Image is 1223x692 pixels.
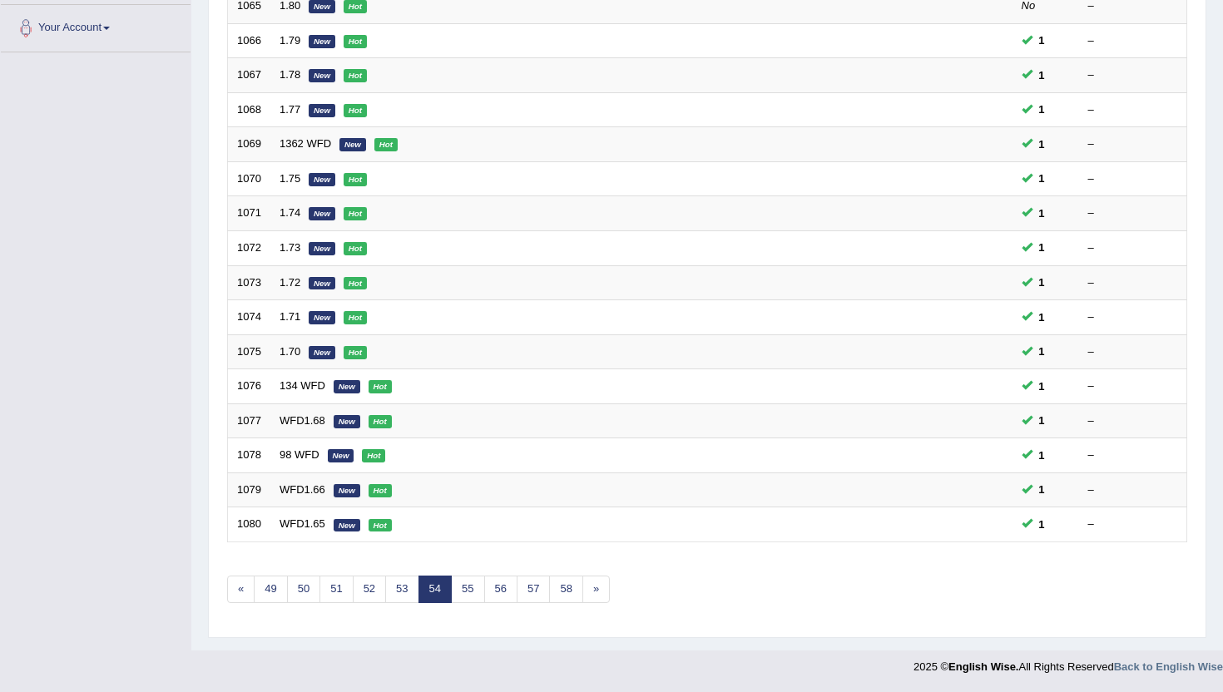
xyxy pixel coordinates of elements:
em: New [309,35,335,48]
td: 1075 [228,334,270,369]
a: 53 [385,576,418,603]
a: Back to English Wise [1114,660,1223,673]
a: Your Account [1,5,191,47]
div: – [1088,136,1178,152]
div: – [1088,482,1178,498]
em: New [309,173,335,186]
a: 1.77 [280,103,300,116]
em: Hot [374,138,398,151]
td: 1074 [228,300,270,335]
em: Hot [369,519,392,532]
a: 55 [451,576,484,603]
div: – [1088,240,1178,256]
em: New [309,277,335,290]
span: You can still take this question [1032,447,1052,464]
span: You can still take this question [1032,309,1052,326]
em: Hot [344,242,367,255]
a: 1.72 [280,276,300,289]
a: 56 [484,576,517,603]
span: You can still take this question [1032,412,1052,429]
em: New [328,449,354,462]
div: – [1088,309,1178,325]
a: 57 [517,576,550,603]
strong: English Wise. [948,660,1018,673]
div: 2025 © All Rights Reserved [914,650,1223,675]
em: Hot [344,346,367,359]
span: You can still take this question [1032,516,1052,533]
a: 1362 WFD [280,137,331,150]
a: 58 [549,576,582,603]
em: Hot [344,104,367,117]
a: 134 WFD [280,379,325,392]
div: – [1088,517,1178,532]
a: 52 [353,576,386,603]
span: You can still take this question [1032,101,1052,118]
a: 1.78 [280,68,300,81]
td: 1073 [228,265,270,300]
td: 1068 [228,92,270,127]
td: 1076 [228,369,270,404]
em: Hot [362,449,385,462]
em: New [309,311,335,324]
em: Hot [369,484,392,497]
a: 51 [319,576,353,603]
em: Hot [344,69,367,82]
em: Hot [344,173,367,186]
em: Hot [344,35,367,48]
span: You can still take this question [1032,136,1052,153]
a: 50 [287,576,320,603]
td: 1072 [228,230,270,265]
a: WFD1.66 [280,483,325,496]
em: Hot [344,277,367,290]
div: – [1088,67,1178,83]
em: New [309,69,335,82]
div: – [1088,447,1178,463]
td: 1078 [228,438,270,473]
span: You can still take this question [1032,205,1052,222]
td: 1071 [228,196,270,231]
span: You can still take this question [1032,239,1052,256]
a: 1.70 [280,345,300,358]
div: – [1088,344,1178,360]
a: 1.75 [280,172,300,185]
span: You can still take this question [1032,67,1052,84]
td: 1079 [228,472,270,507]
em: New [334,380,360,393]
a: 1.74 [280,206,300,219]
a: 49 [254,576,287,603]
td: 1066 [228,23,270,58]
div: – [1088,413,1178,429]
span: You can still take this question [1032,32,1052,49]
span: You can still take this question [1032,378,1052,395]
a: 54 [418,576,452,603]
em: Hot [344,311,367,324]
td: 1077 [228,403,270,438]
a: « [227,576,255,603]
div: – [1088,102,1178,118]
a: WFD1.68 [280,414,325,427]
em: New [309,346,335,359]
em: Hot [344,207,367,220]
em: New [334,415,360,428]
em: Hot [369,380,392,393]
em: New [334,519,360,532]
td: 1070 [228,161,270,196]
em: New [309,104,335,117]
em: New [309,242,335,255]
span: You can still take this question [1032,343,1052,360]
div: – [1088,205,1178,221]
div: – [1088,378,1178,394]
a: 98 WFD [280,448,319,461]
em: New [339,138,366,151]
em: Hot [369,415,392,428]
span: You can still take this question [1032,170,1052,187]
td: 1080 [228,507,270,542]
div: – [1088,171,1178,187]
td: 1067 [228,58,270,93]
td: 1069 [228,127,270,162]
div: – [1088,33,1178,49]
a: 1.79 [280,34,300,47]
em: New [334,484,360,497]
span: You can still take this question [1032,481,1052,498]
